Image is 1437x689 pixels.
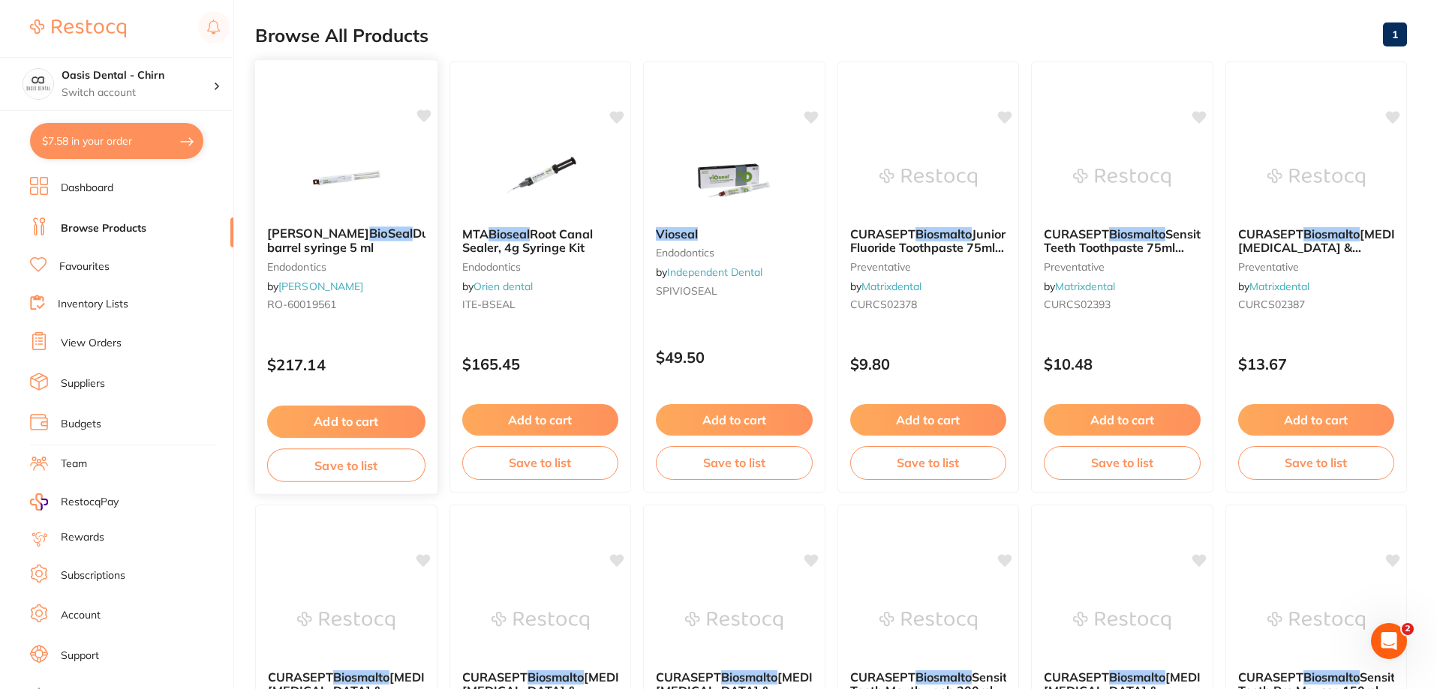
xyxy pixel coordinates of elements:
span: [PERSON_NAME] [267,226,369,241]
em: Biosmalto [915,226,972,241]
small: preventative [850,261,1007,273]
img: CURASEPT Biosmalto Sensitive Teeth Toothpaste 75ml 1450ppm [1073,140,1171,215]
em: Bioseal [489,226,530,241]
span: ITE-BSEAL [462,298,516,311]
p: $165.45 [462,355,619,373]
button: Save to list [850,446,1007,479]
em: Biosmalto [1303,670,1360,685]
em: Biosmalto [528,670,584,685]
p: $9.80 [850,355,1007,373]
em: Vioseal [656,226,698,241]
span: by [1044,280,1115,293]
span: CURCS02393 [1044,298,1111,311]
a: Favourites [59,259,110,274]
span: RestocqPay [61,495,119,510]
span: Sensitive Teeth Toothpaste 75ml 1450ppm [1044,226,1217,269]
span: by [267,280,363,293]
a: Matrixdental [861,280,921,293]
a: Rewards [61,530,104,545]
h4: Oasis Dental - Chirn [62,68,213,83]
a: [PERSON_NAME] [278,280,363,293]
button: Add to cart [267,406,425,438]
small: preventative [1044,261,1201,273]
img: RestocqPay [30,493,48,511]
span: CURASEPT [1238,226,1303,241]
img: Oasis Dental - Chirn [23,69,53,99]
a: RestocqPay [30,493,119,511]
em: Biosmalto [1109,670,1165,685]
span: CURASEPT [850,670,915,685]
b: CURASEPT Biosmalto Junior Fluoride Toothpaste 75ml All Fruits Flavour [850,227,1007,255]
h2: Browse All Products [255,25,428,46]
button: Save to list [462,446,619,479]
span: CURASEPT [850,226,915,241]
span: by [656,265,762,279]
a: Team [61,457,87,472]
span: RO-60019561 [267,298,336,311]
img: CURASEPT Biosmalto Sensitive Teeth Mouthwash 300ml 250ppm [879,583,977,658]
img: ROEKO GuttaFlow BioSeal Dual-barrel syringe 5 ml [297,139,395,214]
button: Add to cart [462,404,619,436]
button: Save to list [267,448,425,482]
img: CURASEPT Biosmalto Caries, Abrasion & Erosion Pro Mousse 150ml Strawberry 1450ppm Fluoride [492,583,589,658]
span: 2 [1402,623,1414,635]
small: preventative [1238,261,1395,273]
a: 1 [1383,19,1407,49]
a: Browse Products [61,221,146,236]
a: Dashboard [61,181,113,196]
img: Vioseal [685,140,783,215]
iframe: Intercom live chat [1371,623,1407,659]
button: Add to cart [1238,404,1395,436]
a: Independent Dental [667,265,762,279]
p: $217.14 [267,356,425,373]
em: Biosmalto [1109,226,1165,241]
a: Subscriptions [61,568,125,583]
span: by [850,280,921,293]
a: Matrixdental [1055,280,1115,293]
a: Budgets [61,417,101,432]
span: CURCS02387 [1238,298,1305,311]
p: $49.50 [656,349,813,366]
img: CURASEPT Biosmalto Junior Fluoride Toothpaste 75ml All Fruits Flavour [879,140,977,215]
img: CURASEPT Biosmalto Caries, Abrasion & Erosion Pro Mousse 150ml Delicate Mint 1450ppm Fluoride [685,583,783,658]
button: $7.58 in your order [30,123,203,159]
span: CURASEPT [462,670,528,685]
p: Switch account [62,85,213,100]
b: CURASEPT Biosmalto Caries, Abrasion & Erosion Mouthwash 300ml 250ppm Fluoride [1238,227,1395,255]
span: CURASEPT [268,670,333,685]
button: Save to list [1044,446,1201,479]
span: CURCS02378 [850,298,917,311]
a: Inventory Lists [58,297,128,312]
img: CURASEPT Biosmalto Caries, Abrasion & Erosion Mousse 50ml Strawberry 1450ppm Fluoride [1073,583,1171,658]
button: Add to cart [656,404,813,436]
img: MTA Bioseal Root Canal Sealer, 4g Syringe Kit [492,140,589,215]
small: endodontics [656,247,813,259]
img: CURASEPT Biosmalto Sensitive Teeth Pro Mousse 150ml All Fruits Flavour [1267,583,1365,658]
a: View Orders [61,336,122,351]
span: Dual-barrel syringe 5 ml [267,226,445,255]
em: Biosmalto [333,670,389,685]
a: Orien dental [473,280,533,293]
a: Support [61,649,99,664]
p: $10.48 [1044,355,1201,373]
span: CURASEPT [1044,226,1109,241]
a: Matrixdental [1249,280,1309,293]
a: Restocq Logo [30,11,126,46]
a: Suppliers [61,376,105,391]
span: MTA [462,226,489,241]
span: Junior Fluoride Toothpaste 75ml All Fruits Flavour [850,226,1006,269]
em: Biosmalto [1303,226,1360,241]
span: SPIVIOSEAL [656,284,717,298]
button: Save to list [1238,446,1395,479]
small: endodontics [267,260,425,272]
img: CURASEPT Biosmalto Caries, Abrasion & Erosion Mousse 50ml Mint 1450ppm Fluoride [297,583,395,658]
a: Account [61,608,101,623]
img: CURASEPT Biosmalto Caries, Abrasion & Erosion Mouthwash 300ml 250ppm Fluoride [1267,140,1365,215]
b: Vioseal [656,227,813,241]
button: Save to list [656,446,813,479]
button: Add to cart [1044,404,1201,436]
button: Add to cart [850,404,1007,436]
span: CURASEPT [1238,670,1303,685]
span: CURASEPT [1044,670,1109,685]
small: endodontics [462,261,619,273]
